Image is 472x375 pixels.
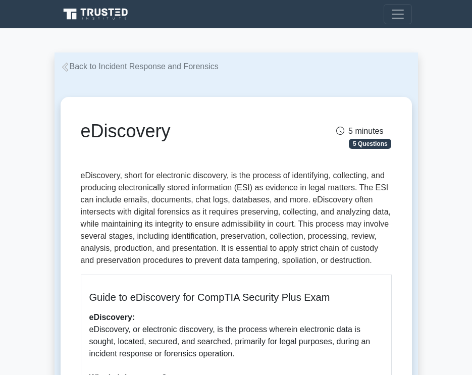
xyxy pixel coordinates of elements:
[89,313,135,322] b: eDiscovery:
[81,170,392,266] p: eDiscovery, short for electronic discovery, is the process of identifying, collecting, and produc...
[89,291,383,303] h5: Guide to eDiscovery for CompTIA Security Plus Exam
[336,127,383,135] span: 5 minutes
[61,62,219,71] a: Back to Incident Response and Forensics
[81,120,284,142] h1: eDiscovery
[384,4,412,24] button: Toggle navigation
[349,139,391,149] span: 5 Questions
